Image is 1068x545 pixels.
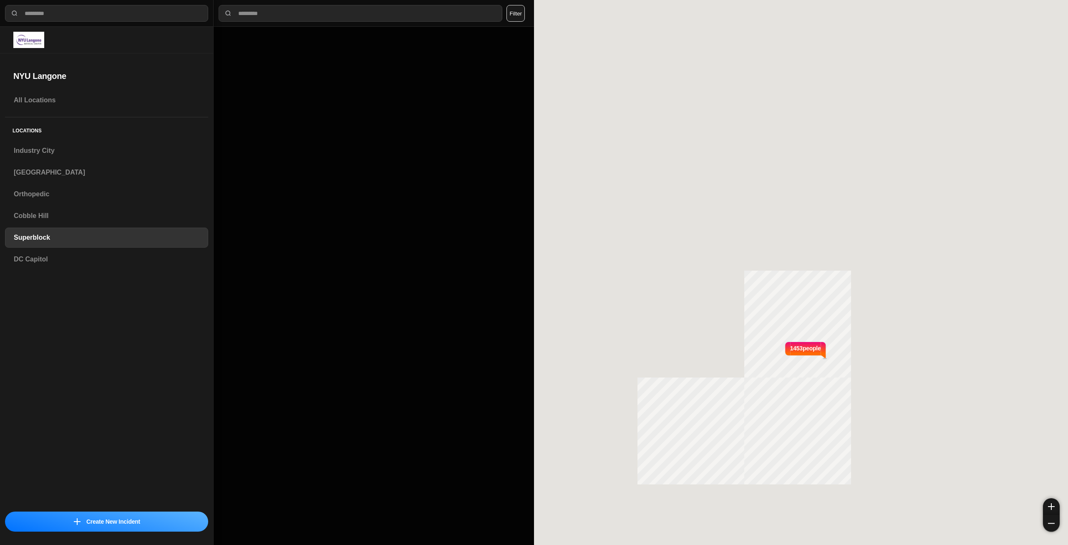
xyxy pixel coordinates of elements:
[5,117,208,141] h5: Locations
[821,341,827,359] img: notch
[13,32,44,48] img: logo
[14,254,199,264] h3: DC Capitol
[5,184,208,204] a: Orthopedic
[5,141,208,161] a: Industry City
[5,206,208,226] a: Cobble Hill
[14,95,199,105] h3: All Locations
[14,146,199,156] h3: Industry City
[14,167,199,177] h3: [GEOGRAPHIC_DATA]
[14,189,199,199] h3: Orthopedic
[74,518,81,525] img: icon
[1043,498,1060,515] button: zoom-in
[5,249,208,269] a: DC Capitol
[506,5,525,22] button: Filter
[14,211,199,221] h3: Cobble Hill
[86,517,140,526] p: Create New Incident
[1043,515,1060,532] button: zoom-out
[784,341,790,359] img: notch
[14,233,199,243] h3: Superblock
[5,90,208,110] a: All Locations
[790,344,821,362] p: 1453 people
[10,9,19,18] img: search
[1048,520,1055,527] img: zoom-out
[5,228,208,248] a: Superblock
[224,9,232,18] img: search
[1048,503,1055,510] img: zoom-in
[5,162,208,183] a: [GEOGRAPHIC_DATA]
[13,70,200,82] h2: NYU Langone
[5,512,208,532] button: iconCreate New Incident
